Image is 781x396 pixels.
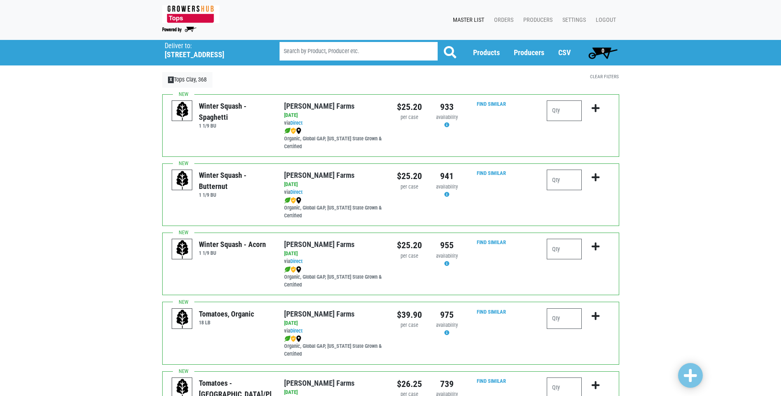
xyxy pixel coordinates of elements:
a: Find Similar [477,101,506,107]
img: leaf-e5c59151409436ccce96b2ca1b28e03c.png [284,266,291,273]
div: Organic, Global GAP, [US_STATE] State Grown & Certified [284,335,384,358]
div: Organic, Global GAP, [US_STATE] State Grown & Certified [284,127,384,151]
span: Tops Clay, 368 (8417 Oswego Rd, Baldwinsville, NY 13027, USA) [165,40,265,59]
div: Winter Squash - Butternut [199,170,272,192]
div: per case [397,252,422,260]
div: Winter Squash - Spaghetti [199,100,272,123]
a: Find Similar [477,239,506,245]
a: Direct [290,328,303,334]
a: [PERSON_NAME] Farms [284,171,354,179]
img: placeholder-variety-43d6402dacf2d531de610a020419775a.svg [172,239,193,260]
a: Products [473,48,500,57]
a: [PERSON_NAME] Farms [284,240,354,249]
div: via [284,327,384,335]
div: [DATE] [284,250,384,258]
a: [PERSON_NAME] Farms [284,379,354,387]
div: Organic, Global GAP, [US_STATE] State Grown & Certified [284,196,384,220]
input: Qty [547,308,582,329]
img: map_marker-0e94453035b3232a4d21701695807de9.png [296,197,301,204]
a: Settings [556,12,589,28]
a: [PERSON_NAME] Farms [284,102,354,110]
div: per case [397,114,422,121]
img: leaf-e5c59151409436ccce96b2ca1b28e03c.png [284,197,291,204]
a: 0 [585,44,621,61]
h6: 1 1/9 BU [199,250,266,256]
img: 279edf242af8f9d49a69d9d2afa010fb.png [162,5,219,23]
img: map_marker-0e94453035b3232a4d21701695807de9.png [296,266,301,273]
a: Find Similar [477,309,506,315]
h6: 1 1/9 BU [199,123,272,129]
img: leaf-e5c59151409436ccce96b2ca1b28e03c.png [284,335,291,342]
a: Clear Filters [590,74,619,79]
h5: [STREET_ADDRESS] [165,50,259,59]
div: 933 [434,100,459,114]
div: 739 [434,377,459,391]
a: Direct [290,120,303,126]
div: [DATE] [284,181,384,189]
input: Search by Product, Producer etc. [280,42,438,61]
div: via [284,119,384,127]
span: X [168,77,174,83]
img: map_marker-0e94453035b3232a4d21701695807de9.png [296,335,301,342]
span: availability [436,253,458,259]
div: via [284,258,384,266]
input: Qty [547,239,582,259]
div: Tomatoes, Organic [199,308,254,319]
a: Direct [290,189,303,195]
a: Find Similar [477,378,506,384]
div: $26.25 [397,377,422,391]
div: Organic, Global GAP, [US_STATE] State Grown & Certified [284,266,384,289]
span: availability [436,322,458,328]
img: safety-e55c860ca8c00a9c171001a62a92dabd.png [291,266,296,273]
a: Logout [589,12,619,28]
img: placeholder-variety-43d6402dacf2d531de610a020419775a.svg [172,309,193,329]
a: Direct [290,258,303,264]
img: safety-e55c860ca8c00a9c171001a62a92dabd.png [291,197,296,204]
img: Powered by Big Wheelbarrow [162,27,196,33]
a: Find Similar [477,170,506,176]
h6: 1 1/9 BU [199,192,272,198]
div: 955 [434,239,459,252]
img: safety-e55c860ca8c00a9c171001a62a92dabd.png [291,128,296,134]
div: $39.90 [397,308,422,321]
a: Producers [514,48,544,57]
img: leaf-e5c59151409436ccce96b2ca1b28e03c.png [284,128,291,134]
div: per case [397,183,422,191]
div: $25.20 [397,100,422,114]
div: $25.20 [397,170,422,183]
a: Master List [446,12,487,28]
a: CSV [558,48,571,57]
span: 0 [601,47,604,54]
a: Orders [487,12,517,28]
a: XTops Clay, 368 [162,72,213,88]
a: [PERSON_NAME] Farms [284,310,354,318]
div: per case [397,321,422,329]
input: Qty [547,170,582,190]
div: 941 [434,170,459,183]
div: [DATE] [284,112,384,119]
span: availability [436,184,458,190]
a: Producers [517,12,556,28]
input: Qty [547,100,582,121]
img: safety-e55c860ca8c00a9c171001a62a92dabd.png [291,335,296,342]
img: map_marker-0e94453035b3232a4d21701695807de9.png [296,128,301,134]
div: $25.20 [397,239,422,252]
div: [DATE] [284,319,384,327]
h6: 18 LB [199,319,254,326]
img: placeholder-variety-43d6402dacf2d531de610a020419775a.svg [172,101,193,121]
div: 975 [434,308,459,321]
div: via [284,189,384,196]
div: Winter Squash - Acorn [199,239,266,250]
p: Deliver to: [165,42,259,50]
img: placeholder-variety-43d6402dacf2d531de610a020419775a.svg [172,170,193,191]
span: availability [436,114,458,120]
